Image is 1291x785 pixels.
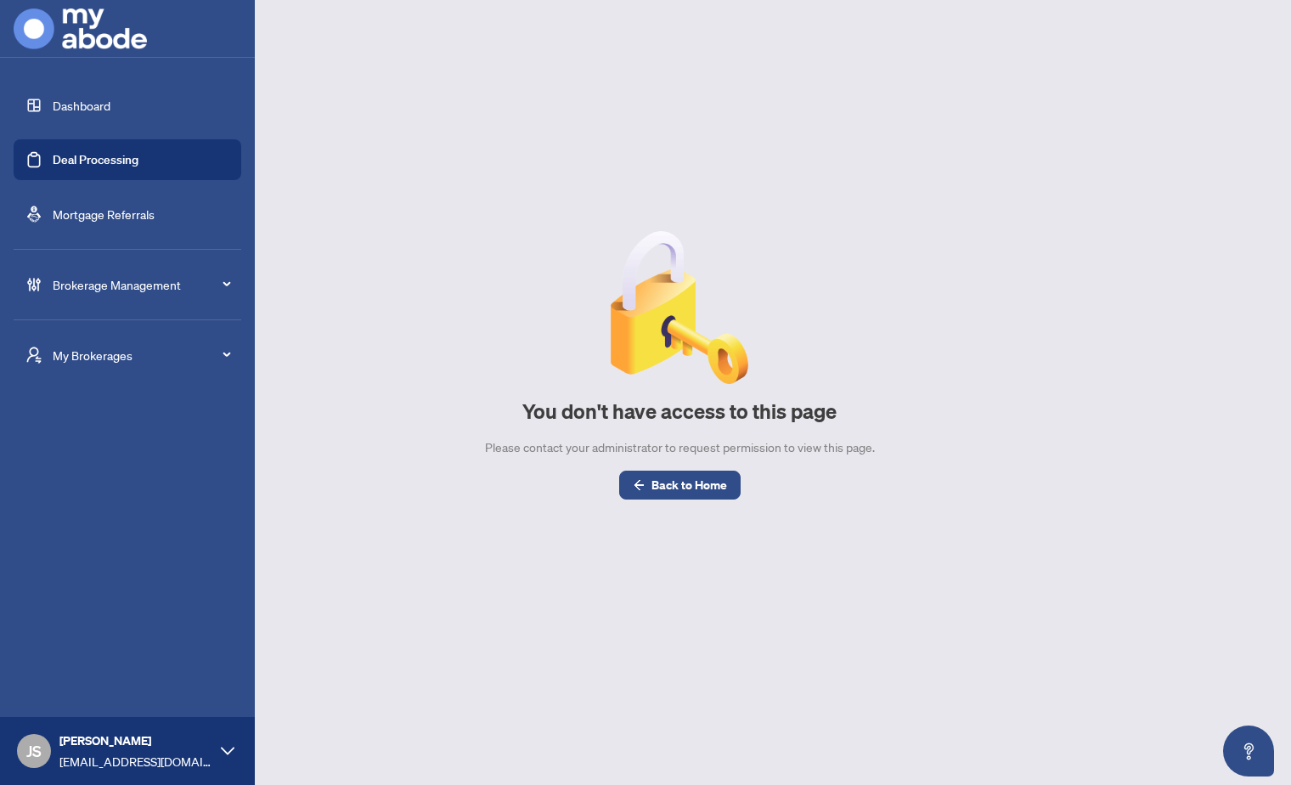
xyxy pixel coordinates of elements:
[25,347,42,364] span: user-switch
[53,152,138,167] a: Deal Processing
[603,231,756,384] img: Null State Icon
[1223,726,1274,777] button: Open asap
[53,206,155,222] a: Mortgage Referrals
[53,275,229,294] span: Brokerage Management
[59,731,212,750] span: [PERSON_NAME]
[485,438,875,457] div: Please contact your administrator to request permission to view this page.
[14,8,147,49] img: logo
[633,479,645,491] span: arrow-left
[522,398,837,425] h2: You don't have access to this page
[53,98,110,113] a: Dashboard
[53,346,229,364] span: My Brokerages
[619,471,741,500] button: Back to Home
[59,752,212,771] span: [EMAIL_ADDRESS][DOMAIN_NAME]
[26,739,42,763] span: JS
[651,472,727,499] span: Back to Home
